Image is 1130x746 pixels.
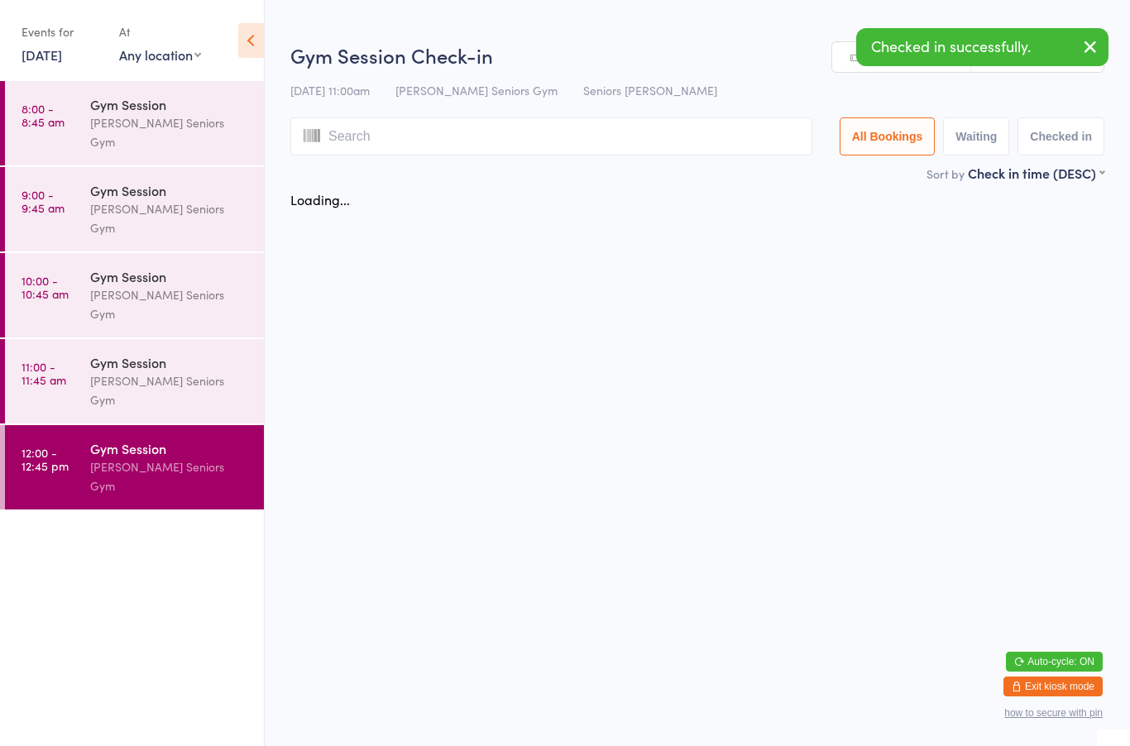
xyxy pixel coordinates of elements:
div: Any location [119,45,201,64]
h2: Gym Session Check-in [290,41,1104,69]
div: Loading... [290,190,350,208]
div: Check in time (DESC) [968,164,1104,182]
div: [PERSON_NAME] Seniors Gym [90,113,250,151]
a: 9:00 -9:45 amGym Session[PERSON_NAME] Seniors Gym [5,167,264,251]
button: Exit kiosk mode [1003,677,1103,696]
a: 10:00 -10:45 amGym Session[PERSON_NAME] Seniors Gym [5,253,264,337]
div: Events for [22,18,103,45]
button: how to secure with pin [1004,707,1103,719]
div: [PERSON_NAME] Seniors Gym [90,285,250,323]
span: [DATE] 11:00am [290,82,370,98]
button: Checked in [1017,117,1104,155]
div: [PERSON_NAME] Seniors Gym [90,371,250,409]
time: 9:00 - 9:45 am [22,188,65,214]
time: 12:00 - 12:45 pm [22,446,69,472]
button: Waiting [943,117,1009,155]
div: At [119,18,201,45]
a: 12:00 -12:45 pmGym Session[PERSON_NAME] Seniors Gym [5,425,264,509]
a: [DATE] [22,45,62,64]
label: Sort by [927,165,965,182]
div: Gym Session [90,267,250,285]
input: Search [290,117,812,155]
div: [PERSON_NAME] Seniors Gym [90,457,250,495]
time: 11:00 - 11:45 am [22,360,66,386]
div: Checked in successfully. [856,28,1108,66]
time: 10:00 - 10:45 am [22,274,69,300]
button: All Bookings [840,117,936,155]
div: Gym Session [90,353,250,371]
span: [PERSON_NAME] Seniors Gym [395,82,558,98]
button: Auto-cycle: ON [1006,652,1103,672]
a: 8:00 -8:45 amGym Session[PERSON_NAME] Seniors Gym [5,81,264,165]
div: [PERSON_NAME] Seniors Gym [90,199,250,237]
span: Seniors [PERSON_NAME] [583,82,717,98]
time: 8:00 - 8:45 am [22,102,65,128]
div: Gym Session [90,439,250,457]
div: Gym Session [90,95,250,113]
a: 11:00 -11:45 amGym Session[PERSON_NAME] Seniors Gym [5,339,264,423]
div: Gym Session [90,181,250,199]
